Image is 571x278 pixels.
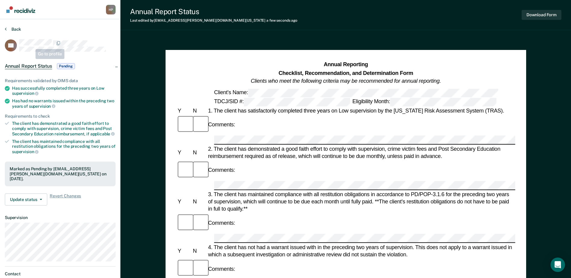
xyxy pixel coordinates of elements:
div: Y [176,198,191,205]
div: N [191,107,206,114]
span: Annual Report Status [5,63,52,69]
div: N [191,198,206,205]
div: The client has maintained compliance with all restitution obligations for the preceding two years of [12,139,116,154]
span: Revert Changes [50,193,81,205]
span: supervision [29,104,55,109]
span: applicable [90,131,115,136]
em: Clients who meet the following criteria may be recommended for annual reporting. [251,78,441,84]
div: Has successfully completed three years on Low [12,86,116,96]
div: N [191,149,206,156]
div: Comments: [207,121,236,128]
div: 3. The client has maintained compliance with all restitution obligations in accordance to PD/POP-... [207,191,515,213]
dt: Contact [5,271,116,276]
div: TDCJ/SID #: [213,98,351,106]
button: Update status [5,193,47,205]
span: Pending [57,63,75,69]
div: 2. The client has demonstrated a good faith effort to comply with supervision, crime victim fees ... [207,145,515,159]
div: Y [176,149,191,156]
div: The client has demonstrated a good faith effort to comply with supervision, crime victim fees and... [12,121,116,136]
div: Comments: [207,220,236,227]
button: Download Form [522,10,561,20]
div: Client's Name: [213,88,499,97]
div: Requirements to check [5,114,116,119]
strong: Checklist, Recommendation, and Determination Form [278,70,413,76]
span: supervision [12,149,39,154]
span: supervision [12,91,39,96]
div: Y [176,107,191,114]
div: Eligibility Month: [351,98,497,106]
div: N [191,247,206,255]
button: Profile dropdown button [106,5,116,14]
div: Requirements validated by OIMS data [5,78,116,83]
div: 1. The client has satisfactorily completed three years on Low supervision by the [US_STATE] Risk ... [207,107,515,114]
div: Comments: [207,167,236,174]
div: 4. The client has not had a warrant issued with in the preceding two years of supervision. This d... [207,244,515,258]
div: H P [106,5,116,14]
dt: Supervision [5,215,116,220]
img: Recidiviz [6,6,35,13]
div: Open Intercom Messenger [551,258,565,272]
div: Marked as Pending by [EMAIL_ADDRESS][PERSON_NAME][DOMAIN_NAME][US_STATE] on [DATE]. [10,166,111,181]
div: Has had no warrants issued within the preceding two years of [12,98,116,109]
button: Back [5,26,21,32]
div: Y [176,247,191,255]
strong: Annual Reporting [324,62,368,68]
div: Annual Report Status [130,7,297,16]
span: a few seconds ago [266,18,297,23]
div: Last edited by [EMAIL_ADDRESS][PERSON_NAME][DOMAIN_NAME][US_STATE] [130,18,297,23]
div: Comments: [207,265,236,272]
